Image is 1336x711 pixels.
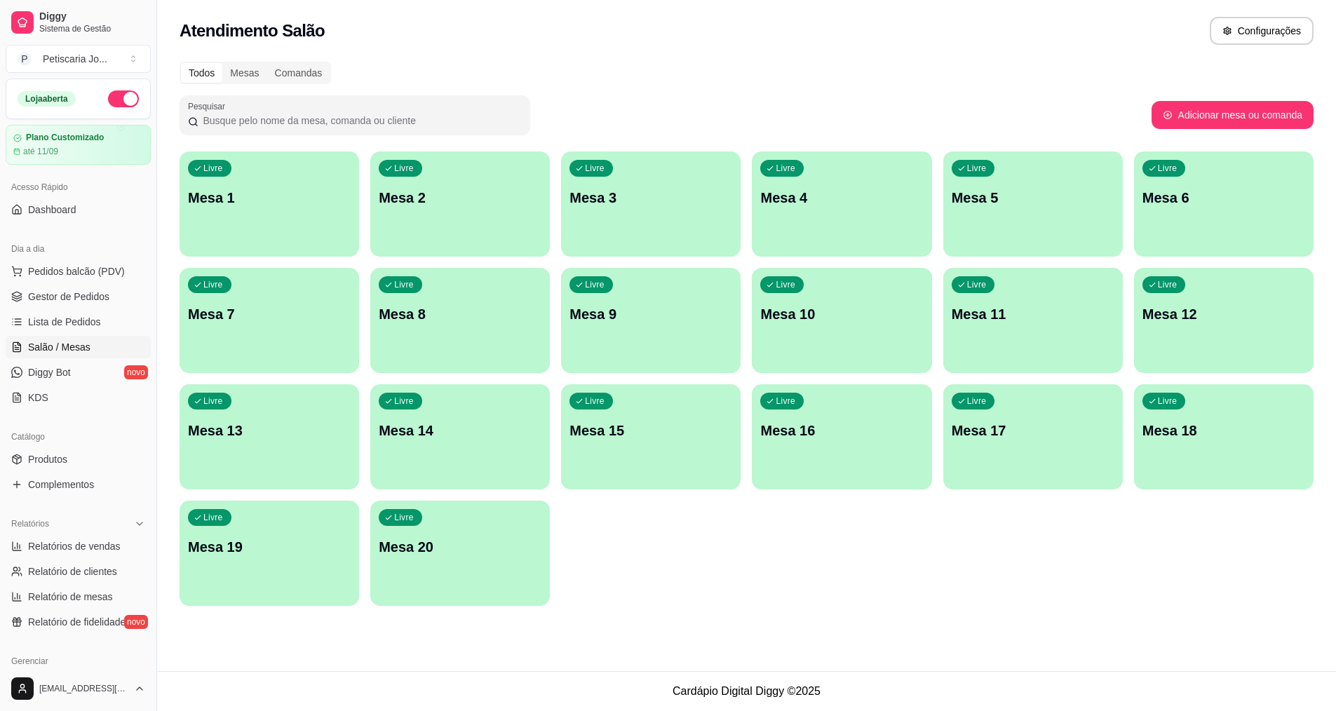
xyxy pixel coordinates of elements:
button: LivreMesa 16 [752,384,931,489]
button: LivreMesa 14 [370,384,550,489]
p: Mesa 6 [1142,188,1305,208]
p: Livre [967,163,987,174]
a: Lista de Pedidos [6,311,151,333]
p: Mesa 13 [188,421,351,440]
span: Dashboard [28,203,76,217]
div: Petiscaria Jo ... [43,52,107,66]
span: Lista de Pedidos [28,315,101,329]
div: Gerenciar [6,650,151,672]
button: LivreMesa 17 [943,384,1123,489]
button: LivreMesa 18 [1134,384,1314,489]
article: Plano Customizado [26,133,104,143]
span: Salão / Mesas [28,340,90,354]
div: Loja aberta [18,91,76,107]
button: LivreMesa 11 [943,268,1123,373]
span: P [18,52,32,66]
p: Livre [394,279,414,290]
a: Dashboard [6,198,151,221]
div: Catálogo [6,426,151,448]
p: Mesa 11 [952,304,1114,324]
p: Livre [203,163,223,174]
a: DiggySistema de Gestão [6,6,151,39]
p: Livre [394,163,414,174]
span: Complementos [28,478,94,492]
label: Pesquisar [188,100,230,112]
span: Diggy Bot [28,365,71,379]
button: LivreMesa 6 [1134,151,1314,257]
button: LivreMesa 1 [180,151,359,257]
button: LivreMesa 3 [561,151,741,257]
button: LivreMesa 4 [752,151,931,257]
button: LivreMesa 5 [943,151,1123,257]
button: Alterar Status [108,90,139,107]
p: Livre [203,512,223,523]
input: Pesquisar [198,114,522,128]
a: Diggy Botnovo [6,361,151,384]
span: Sistema de Gestão [39,23,145,34]
p: Mesa 18 [1142,421,1305,440]
span: Produtos [28,452,67,466]
button: LivreMesa 8 [370,268,550,373]
p: Livre [776,279,795,290]
h2: Atendimento Salão [180,20,325,42]
button: LivreMesa 2 [370,151,550,257]
button: Adicionar mesa ou comanda [1152,101,1314,129]
p: Livre [394,512,414,523]
p: Livre [203,279,223,290]
button: LivreMesa 19 [180,501,359,606]
a: Salão / Mesas [6,336,151,358]
span: Relatórios de vendas [28,539,121,553]
p: Mesa 1 [188,188,351,208]
div: Mesas [222,63,266,83]
span: Pedidos balcão (PDV) [28,264,125,278]
p: Mesa 17 [952,421,1114,440]
p: Mesa 15 [569,421,732,440]
button: [EMAIL_ADDRESS][DOMAIN_NAME] [6,672,151,705]
p: Livre [1158,279,1178,290]
p: Livre [776,395,795,407]
p: Mesa 3 [569,188,732,208]
a: KDS [6,386,151,409]
a: Relatório de clientes [6,560,151,583]
span: Relatório de mesas [28,590,113,604]
p: Mesa 8 [379,304,541,324]
p: Livre [394,395,414,407]
p: Livre [1158,395,1178,407]
p: Mesa 7 [188,304,351,324]
p: Mesa 20 [379,537,541,557]
button: LivreMesa 12 [1134,268,1314,373]
a: Relatório de fidelidadenovo [6,611,151,633]
span: KDS [28,391,48,405]
span: Relatórios [11,518,49,529]
a: Relatório de mesas [6,585,151,608]
footer: Cardápio Digital Diggy © 2025 [157,671,1336,711]
span: Relatório de fidelidade [28,615,126,629]
p: Mesa 10 [760,304,923,324]
button: LivreMesa 7 [180,268,359,373]
button: Configurações [1210,17,1314,45]
div: Dia a dia [6,238,151,260]
p: Livre [585,395,605,407]
a: Gestor de Pedidos [6,285,151,308]
p: Livre [967,279,987,290]
div: Acesso Rápido [6,176,151,198]
p: Mesa 5 [952,188,1114,208]
div: Comandas [267,63,330,83]
p: Livre [203,395,223,407]
button: LivreMesa 9 [561,268,741,373]
button: Select a team [6,45,151,73]
p: Mesa 19 [188,537,351,557]
p: Mesa 14 [379,421,541,440]
p: Mesa 12 [1142,304,1305,324]
p: Livre [1158,163,1178,174]
button: LivreMesa 15 [561,384,741,489]
p: Livre [585,279,605,290]
span: Gestor de Pedidos [28,290,109,304]
button: LivreMesa 10 [752,268,931,373]
a: Complementos [6,473,151,496]
span: Diggy [39,11,145,23]
button: Pedidos balcão (PDV) [6,260,151,283]
span: [EMAIL_ADDRESS][DOMAIN_NAME] [39,683,128,694]
p: Mesa 4 [760,188,923,208]
button: LivreMesa 20 [370,501,550,606]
